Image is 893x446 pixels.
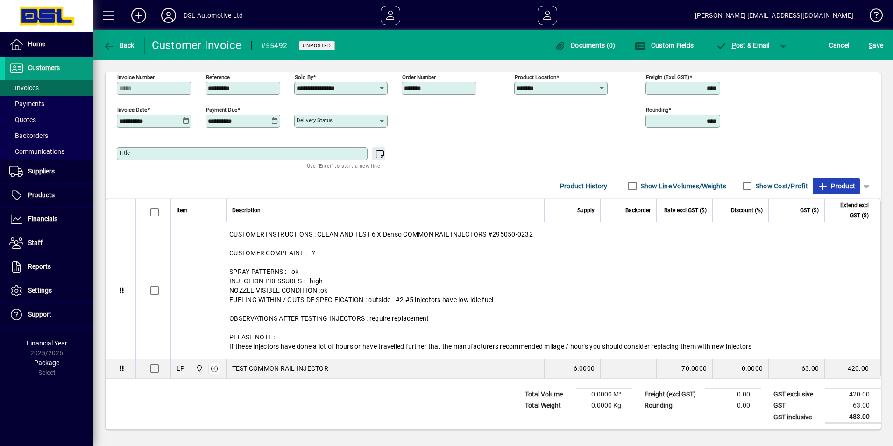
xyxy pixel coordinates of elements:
[34,359,59,367] span: Package
[193,363,204,374] span: Central
[28,191,55,199] span: Products
[632,37,696,54] button: Custom Fields
[28,40,45,48] span: Home
[769,411,825,423] td: GST inclusive
[716,42,770,49] span: ost & Email
[9,132,48,139] span: Backorders
[768,359,824,378] td: 63.00
[664,205,707,216] span: Rate excl GST ($)
[103,42,135,49] span: Back
[402,74,436,80] mat-label: Order number
[5,33,93,56] a: Home
[28,64,60,72] span: Customers
[825,411,881,423] td: 483.00
[705,400,761,411] td: 0.00
[206,74,230,80] mat-label: Reference
[5,231,93,255] a: Staff
[117,74,155,80] mat-label: Invoice number
[711,37,774,54] button: Post & Email
[863,2,881,32] a: Knowledge Base
[560,179,608,194] span: Product History
[754,181,808,191] label: Show Cost/Profit
[640,389,705,400] td: Freight (excl GST)
[117,107,147,113] mat-label: Invoice date
[101,37,137,54] button: Back
[800,205,819,216] span: GST ($)
[574,364,595,373] span: 6.0000
[555,42,616,49] span: Documents (0)
[646,107,668,113] mat-label: Rounding
[640,400,705,411] td: Rounding
[705,389,761,400] td: 0.00
[646,74,689,80] mat-label: Freight (excl GST)
[635,42,694,49] span: Custom Fields
[119,150,130,156] mat-label: Title
[5,184,93,207] a: Products
[28,167,55,175] span: Suppliers
[5,208,93,231] a: Financials
[827,37,852,54] button: Cancel
[303,43,331,49] span: Unposted
[520,400,576,411] td: Total Weight
[9,148,64,155] span: Communications
[5,279,93,302] a: Settings
[869,42,872,49] span: S
[577,205,595,216] span: Supply
[152,38,242,53] div: Customer Invoice
[5,112,93,128] a: Quotes
[769,389,825,400] td: GST exclusive
[124,7,154,24] button: Add
[556,178,611,194] button: Product History
[9,100,44,108] span: Payments
[576,389,632,400] td: 0.0000 M³
[232,205,261,216] span: Description
[553,37,618,54] button: Documents (0)
[261,38,288,53] div: #55492
[576,400,632,411] td: 0.0000 Kg
[813,178,860,194] button: Product
[184,8,243,23] div: DSL Automotive Ltd
[662,364,707,373] div: 70.0000
[171,222,880,359] div: CUSTOMER INSTRUCTIONS : CLEAN AND TEST 6 X Denso COMMON RAIL INJECTORS #295050-0232 CUSTOMER COMP...
[639,181,726,191] label: Show Line Volumes/Weights
[5,255,93,279] a: Reports
[5,128,93,144] a: Backorders
[695,8,853,23] div: [PERSON_NAME] [EMAIL_ADDRESS][DOMAIN_NAME]
[830,200,869,221] span: Extend excl GST ($)
[9,116,36,123] span: Quotes
[28,287,52,294] span: Settings
[5,303,93,326] a: Support
[27,339,67,347] span: Financial Year
[825,389,881,400] td: 420.00
[28,263,51,270] span: Reports
[869,38,883,53] span: ave
[769,400,825,411] td: GST
[5,160,93,183] a: Suppliers
[28,239,43,246] span: Staff
[9,84,39,92] span: Invoices
[825,400,881,411] td: 63.00
[28,310,51,318] span: Support
[817,179,855,194] span: Product
[5,80,93,96] a: Invoices
[295,74,313,80] mat-label: Sold by
[307,160,380,171] mat-hint: Use 'Enter' to start a new line
[732,42,736,49] span: P
[93,37,145,54] app-page-header-button: Back
[829,38,850,53] span: Cancel
[177,364,185,373] div: LP
[232,364,328,373] span: TEST COMMON RAIL INJECTOR
[177,205,188,216] span: Item
[712,359,768,378] td: 0.0000
[866,37,886,54] button: Save
[297,117,333,123] mat-label: Delivery status
[731,205,763,216] span: Discount (%)
[206,107,237,113] mat-label: Payment due
[5,96,93,112] a: Payments
[515,74,556,80] mat-label: Product location
[625,205,651,216] span: Backorder
[154,7,184,24] button: Profile
[520,389,576,400] td: Total Volume
[5,144,93,159] a: Communications
[28,215,57,223] span: Financials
